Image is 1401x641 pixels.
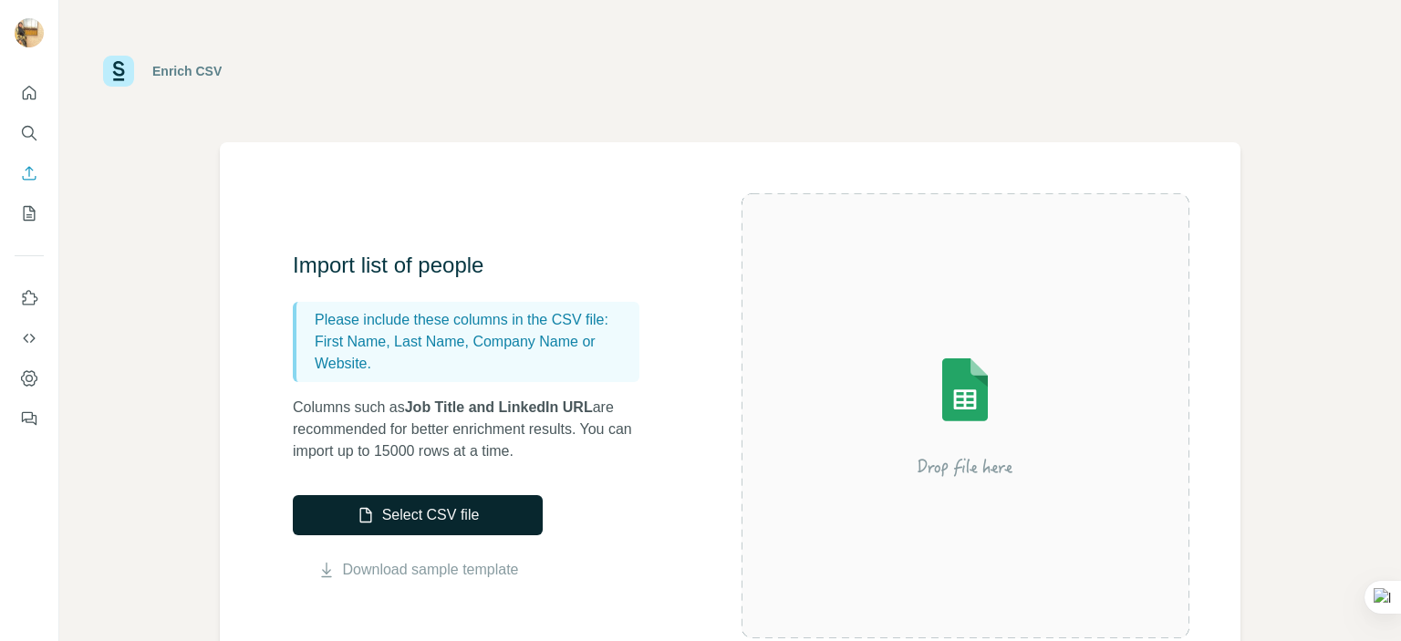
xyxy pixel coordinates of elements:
[103,56,134,87] img: Surfe Logo
[15,77,44,109] button: Quick start
[315,309,632,331] p: Please include these columns in the CSV file:
[152,62,222,80] div: Enrich CSV
[293,495,543,535] button: Select CSV file
[15,157,44,190] button: Enrich CSV
[15,402,44,435] button: Feedback
[343,559,519,581] a: Download sample template
[315,331,632,375] p: First Name, Last Name, Company Name or Website.
[293,397,658,462] p: Columns such as are recommended for better enrichment results. You can import up to 15000 rows at...
[405,399,593,415] span: Job Title and LinkedIn URL
[15,197,44,230] button: My lists
[15,282,44,315] button: Use Surfe on LinkedIn
[293,251,658,280] h3: Import list of people
[293,559,543,581] button: Download sample template
[15,362,44,395] button: Dashboard
[15,117,44,150] button: Search
[801,306,1129,525] img: Surfe Illustration - Drop file here or select below
[15,322,44,355] button: Use Surfe API
[15,18,44,47] img: Avatar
